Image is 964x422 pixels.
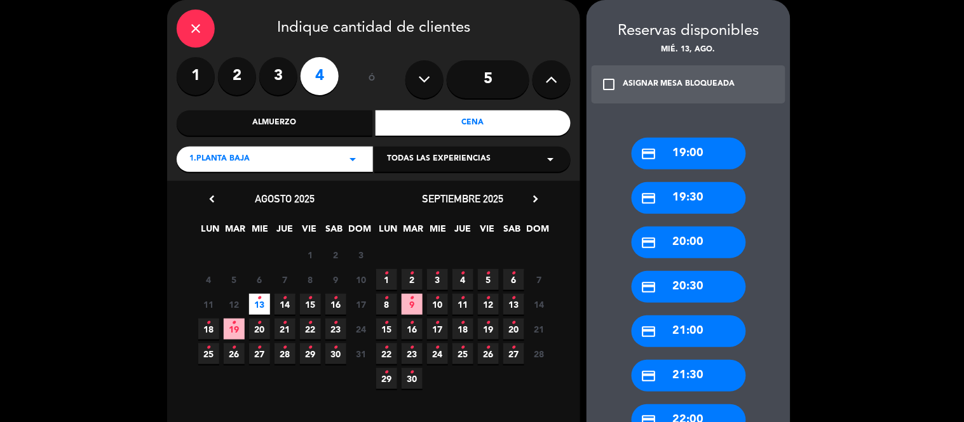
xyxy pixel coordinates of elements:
i: • [486,338,491,358]
i: credit_card [641,324,657,340]
span: 6 [503,269,524,290]
i: • [435,288,440,308]
span: 17 [351,294,372,315]
span: 17 [427,319,448,340]
span: 25 [452,343,473,364]
div: Cena [376,110,571,136]
i: • [410,313,414,333]
i: • [207,338,211,358]
i: • [283,313,287,333]
span: 1.PLANTA BAJA [189,153,250,166]
span: MIE [250,221,271,242]
label: 2 [218,57,256,95]
span: 6 [249,269,270,290]
div: 21:30 [632,360,746,392]
label: 1 [177,57,215,95]
span: 20 [249,319,270,340]
i: credit_card [641,368,657,384]
div: ASIGNAR MESA BLOQUEADA [623,78,735,91]
div: Reservas disponibles [587,19,791,44]
span: 14 [275,294,295,315]
span: 5 [478,269,499,290]
span: 30 [402,368,423,389]
span: septiembre 2025 [422,192,503,205]
span: 11 [452,294,473,315]
span: 30 [325,343,346,364]
span: LUN [200,221,221,242]
span: 12 [478,294,499,315]
i: close [188,21,203,36]
span: SAB [502,221,523,242]
i: • [384,288,389,308]
label: 3 [259,57,297,95]
span: MIE [428,221,449,242]
div: 20:30 [632,271,746,303]
span: 28 [529,343,550,364]
span: 22 [376,343,397,364]
span: JUE [452,221,473,242]
span: 13 [503,294,524,315]
span: 27 [503,343,524,364]
i: • [486,313,491,333]
i: chevron_left [205,192,219,206]
span: 19 [224,319,245,340]
i: • [257,313,262,333]
i: • [232,313,236,333]
span: 23 [402,343,423,364]
i: credit_card [641,146,657,162]
i: chevron_right [529,192,542,206]
span: 7 [529,269,550,290]
i: • [410,338,414,358]
div: ó [351,57,393,102]
i: arrow_drop_down [345,152,360,167]
span: 24 [427,343,448,364]
i: credit_card [641,235,657,251]
span: 21 [529,319,550,340]
span: 23 [325,319,346,340]
div: 19:00 [632,138,746,169]
i: • [308,313,313,333]
i: • [283,288,287,308]
i: • [435,338,440,358]
div: 20:00 [632,227,746,258]
span: 2 [402,269,423,290]
span: VIE [299,221,320,242]
span: 7 [275,269,295,290]
span: 21 [275,319,295,340]
span: 4 [452,269,473,290]
span: 2 [325,244,346,265]
span: 9 [402,294,423,315]
i: • [461,313,465,333]
i: • [308,338,313,358]
span: agosto 2025 [255,192,315,205]
i: • [486,288,491,308]
i: • [257,338,262,358]
span: 16 [402,319,423,340]
span: 10 [427,294,448,315]
div: Indique cantidad de clientes [177,10,571,48]
span: 26 [478,343,499,364]
span: 12 [224,294,245,315]
span: 5 [224,269,245,290]
i: • [410,263,414,284]
span: DOM [349,221,370,242]
i: arrow_drop_down [543,152,558,167]
i: • [512,288,516,308]
span: 22 [300,319,321,340]
i: • [461,288,465,308]
span: 20 [503,319,524,340]
i: • [334,288,338,308]
span: 1 [300,244,321,265]
span: 25 [198,343,219,364]
label: 4 [301,57,339,95]
span: 26 [224,343,245,364]
span: 19 [478,319,499,340]
i: • [384,338,389,358]
span: 29 [376,368,397,389]
span: MAR [225,221,246,242]
div: mié. 13, ago. [587,44,791,56]
i: • [384,313,389,333]
span: 8 [376,294,397,315]
i: credit_card [641,279,657,295]
div: 19:30 [632,182,746,214]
